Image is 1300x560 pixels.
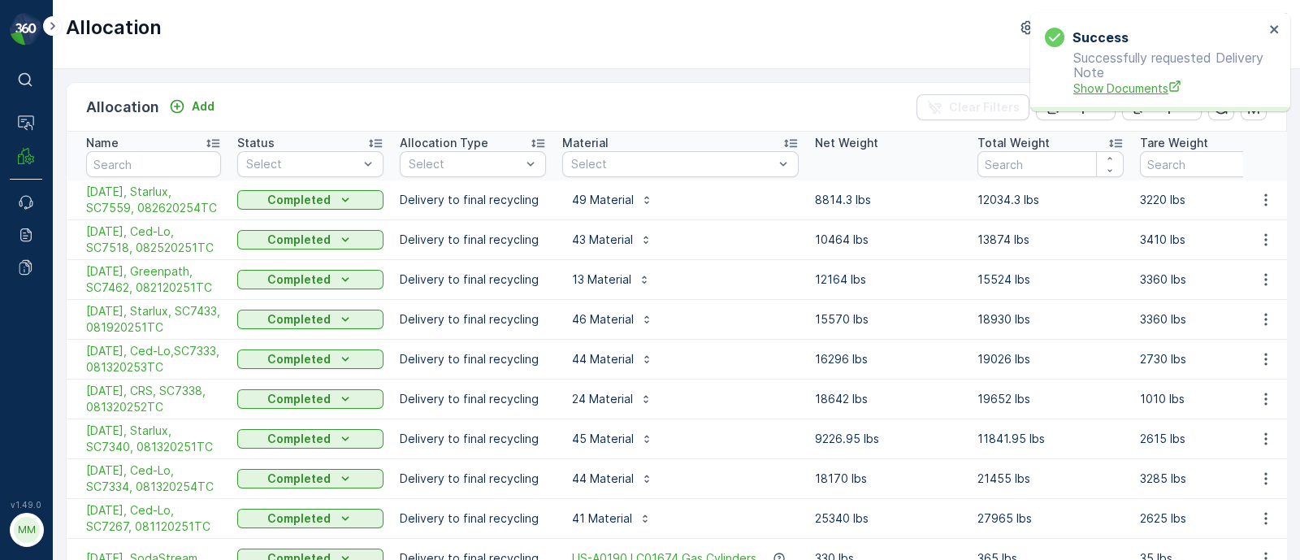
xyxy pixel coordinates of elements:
[392,260,554,300] td: Delivery to final recycling
[392,419,554,459] td: Delivery to final recycling
[392,180,554,220] td: Delivery to final recycling
[562,466,663,492] button: 44 Material
[815,271,961,288] p: 12164 lbs
[977,471,1124,487] p: 21455 lbs
[815,391,961,407] p: 18642 lbs
[572,510,632,527] p: 41 Material
[562,506,661,532] button: 41 Material
[246,156,358,172] p: Select
[815,351,961,367] p: 16296 lbs
[267,271,331,288] p: Completed
[1140,431,1286,447] p: 2615 lbs
[572,391,633,407] p: 24 Material
[815,311,961,328] p: 15570 lbs
[10,13,42,46] img: logo
[86,135,119,151] p: Name
[86,502,221,535] span: [DATE], Ced-Lo, SC7267, 081120251TC
[237,509,383,528] button: Completed
[392,499,554,539] td: Delivery to final recycling
[1140,151,1286,177] input: Search
[86,184,221,216] span: [DATE], Starlux, SC7559, 082620254TC
[1140,271,1286,288] p: 3360 lbs
[86,343,221,376] a: 08/18/25, Ced-Lo,SC7333, 081320253TC
[815,471,961,487] p: 18170 lbs
[267,192,331,208] p: Completed
[815,232,961,248] p: 10464 lbs
[267,232,331,248] p: Completed
[1140,351,1286,367] p: 2730 lbs
[409,156,521,172] p: Select
[977,135,1050,151] p: Total Weight
[572,351,634,367] p: 44 Material
[1045,50,1264,97] p: Successfully requested Delivery Note
[86,151,221,177] input: Search
[86,263,221,296] span: [DATE], Greenpath, SC7462, 082120251TC
[10,513,42,547] button: MM
[267,391,331,407] p: Completed
[237,270,383,289] button: Completed
[572,311,634,328] p: 46 Material
[237,469,383,488] button: Completed
[1140,232,1286,248] p: 3410 lbs
[916,94,1029,120] button: Clear Filters
[237,190,383,210] button: Completed
[86,303,221,336] a: 08/20/25, Starlux, SC7433, 081920251TC
[1073,80,1264,97] a: Show Documents
[237,310,383,329] button: Completed
[815,431,961,447] p: 9226.95 lbs
[400,135,488,151] p: Allocation Type
[86,423,221,455] span: [DATE], Starlux, SC7340, 081320251TC
[237,429,383,449] button: Completed
[86,184,221,216] a: 08/27/25, Starlux, SC7559, 082620254TC
[192,98,214,115] p: Add
[237,349,383,369] button: Completed
[86,263,221,296] a: 08/22/25, Greenpath, SC7462, 082120251TC
[86,502,221,535] a: 08/12/25, Ced-Lo, SC7267, 081120251TC
[562,227,662,253] button: 43 Material
[572,232,633,248] p: 43 Material
[977,510,1124,527] p: 27965 lbs
[977,271,1124,288] p: 15524 lbs
[562,267,661,293] button: 13 Material
[267,311,331,328] p: Completed
[10,500,42,510] span: v 1.49.0
[237,135,275,151] p: Status
[267,510,331,527] p: Completed
[562,135,609,151] p: Material
[977,192,1124,208] p: 12034.3 lbs
[1072,28,1129,47] h3: Success
[977,351,1124,367] p: 19026 lbs
[977,431,1124,447] p: 11841.95 lbs
[562,346,663,372] button: 44 Material
[237,230,383,250] button: Completed
[86,383,221,415] a: 08/14/25, CRS, SC7338, 081320252TC
[237,389,383,409] button: Completed
[267,471,331,487] p: Completed
[1140,192,1286,208] p: 3220 lbs
[562,187,663,213] button: 49 Material
[267,351,331,367] p: Completed
[86,224,221,256] a: 08/26/25, Ced-Lo, SC7518, 082520251TC
[162,97,221,116] button: Add
[572,471,634,487] p: 44 Material
[815,510,961,527] p: 25340 lbs
[1140,311,1286,328] p: 3360 lbs
[1140,471,1286,487] p: 3285 lbs
[14,517,40,543] div: MM
[977,232,1124,248] p: 13874 lbs
[977,151,1124,177] input: Search
[86,383,221,415] span: [DATE], CRS, SC7338, 081320252TC
[86,303,221,336] span: [DATE], Starlux, SC7433, 081920251TC
[86,462,221,495] span: [DATE], Ced-Lo, SC7334, 081320254TC
[572,271,631,288] p: 13 Material
[86,224,221,256] span: [DATE], Ced-Lo, SC7518, 082520251TC
[977,391,1124,407] p: 19652 lbs
[392,220,554,260] td: Delivery to final recycling
[1140,135,1208,151] p: Tare Weight
[1140,510,1286,527] p: 2625 lbs
[949,99,1020,115] p: Clear Filters
[86,343,221,376] span: [DATE], Ced-Lo,SC7333, 081320253TC
[977,311,1124,328] p: 18930 lbs
[392,380,554,419] td: Delivery to final recycling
